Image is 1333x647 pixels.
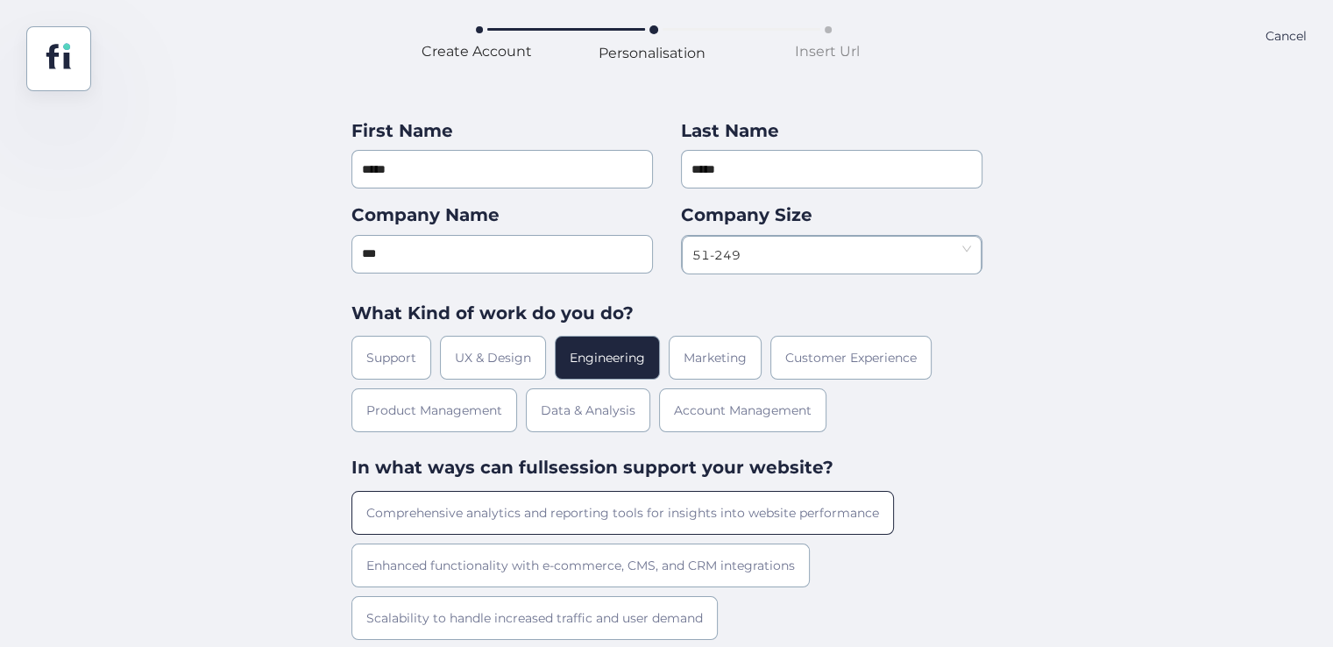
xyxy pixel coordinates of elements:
div: Company Name [351,202,653,229]
div: Last Name [681,117,982,145]
div: What Kind of work do you do? [351,300,982,327]
div: Product Management [351,388,517,432]
div: Enhanced functionality with e-commerce, CMS, and CRM integrations [351,544,810,587]
div: Insert Url [795,40,860,62]
div: Comprehensive analytics and reporting tools for insights into website performance [351,491,894,535]
div: UX & Design [440,336,546,380]
div: Company Size [681,202,982,229]
div: First Name [351,117,653,145]
div: Personalisation [599,42,705,64]
div: Marketing [669,336,762,380]
div: Support [351,336,431,380]
div: Create Account [422,40,532,62]
div: Engineering [555,336,660,380]
div: Account Management [659,388,826,432]
div: Customer Experience [770,336,932,380]
div: In what ways can fullsession support your website? [351,454,982,481]
div: Data & Analysis [526,388,650,432]
div: Cancel [1266,26,1307,91]
nz-select-item: 51-249 [692,237,971,274]
div: Scalability to handle increased traffic and user demand [351,596,718,640]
